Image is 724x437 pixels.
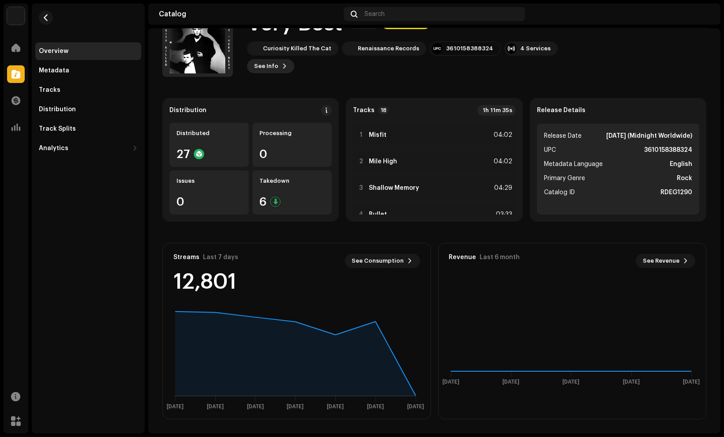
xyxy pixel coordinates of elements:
div: 3610158388324 [446,45,493,52]
div: Track Splits [39,125,76,132]
span: UPC [544,145,556,155]
span: Metadata Language [544,159,603,170]
strong: Shallow Memory [369,185,419,192]
strong: Mile High [369,158,397,165]
span: See Info [254,57,278,75]
strong: Bullet [369,211,387,218]
button: See Info [247,59,294,73]
div: Revenue [449,254,476,261]
div: Distribution [39,106,76,113]
button: See Revenue [636,254,695,268]
div: Streams [173,254,199,261]
div: Distribution [169,107,206,114]
text: [DATE] [563,379,579,385]
div: 04:02 [493,130,512,140]
button: See Consumption [345,254,420,268]
div: Processing [259,130,325,137]
strong: Rock [677,173,692,184]
span: Release Date [544,131,581,141]
text: [DATE] [367,404,384,410]
strong: [DATE] (Midnight Worldwide) [606,131,692,141]
span: Catalog ID [544,187,575,198]
text: [DATE] [683,379,700,385]
re-m-nav-item: Distribution [35,101,141,118]
div: Tracks [39,87,60,94]
div: Last 6 month [480,254,520,261]
re-m-nav-item: Overview [35,42,141,60]
text: [DATE] [287,404,304,410]
text: [DATE] [167,404,184,410]
img: 3c26592f-0989-4d50-bb36-1bf54fc9abc9 [344,43,354,54]
text: [DATE] [327,404,344,410]
text: [DATE] [623,379,639,385]
span: See Consumption [352,252,404,270]
img: 0029baec-73b5-4e5b-bf6f-b72015a23c67 [7,7,25,25]
span: Primary Genre [544,173,585,184]
div: Analytics [39,145,68,152]
span: Search [364,11,385,18]
div: 03:33 [493,209,512,220]
re-m-nav-item: Tracks [35,81,141,99]
strong: 3610158388324 [644,145,692,155]
re-m-nav-dropdown: Analytics [35,139,141,157]
text: [DATE] [503,379,519,385]
div: Takedown [259,177,325,185]
strong: Tracks [353,107,375,114]
strong: Misfit [369,132,386,139]
re-m-nav-item: Metadata [35,62,141,79]
div: Catalog [159,11,340,18]
strong: Release Details [537,107,585,114]
div: Renaissance Records [358,45,419,52]
p-badge: 18 [378,106,389,114]
text: [DATE] [407,404,424,410]
text: [DATE] [207,404,224,410]
div: 04:02 [493,156,512,167]
div: Overview [39,48,68,55]
div: Metadata [39,67,69,74]
div: Distributed [176,130,242,137]
re-m-nav-item: Track Splits [35,120,141,138]
span: See Revenue [643,252,679,270]
div: 04:29 [493,183,512,193]
text: [DATE] [443,379,459,385]
div: 1h 11m 35s [477,105,516,116]
div: Issues [176,177,242,185]
text: [DATE] [247,404,264,410]
div: 4 Services [520,45,551,52]
strong: English [670,159,692,170]
img: edc022c9-0810-4f29-8c58-d623cc780b94 [249,43,259,54]
img: 1b2f6ba0-9592-4cb9-a9c9-59d21a4724ca [696,7,710,21]
div: Last 7 days [203,254,238,261]
div: Curiosity Killed The Cat [263,45,331,52]
strong: RDEG1290 [660,187,692,198]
